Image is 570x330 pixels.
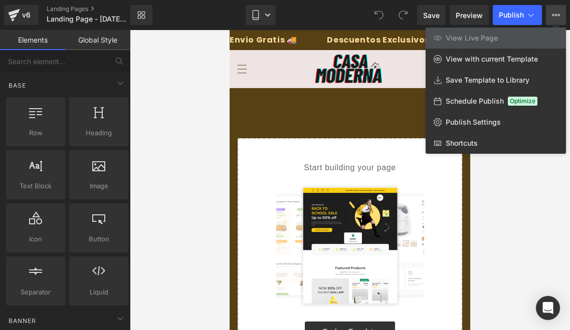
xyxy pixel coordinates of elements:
[95,6,210,14] p: Descuentos Exclusivos 😎
[9,181,62,191] span: Text Block
[2,28,24,50] summary: Menú
[456,10,483,21] span: Preview
[195,28,217,50] summary: Búsqueda
[450,5,489,25] a: Preview
[446,34,498,43] span: View Live Page
[72,181,125,191] span: Image
[65,30,130,50] a: Global Style
[369,5,389,25] button: Undo
[536,296,560,320] div: Open Intercom Messenger
[508,97,537,106] span: Optimize
[423,10,440,21] span: Save
[75,24,165,54] img: CASAMODERNA
[446,139,478,148] span: Shortcuts
[393,5,413,25] button: Redo
[493,5,542,25] button: Publish
[446,118,501,127] span: Publish Settings
[446,76,529,85] span: Save Template to Library
[72,128,125,138] span: Heading
[130,5,152,25] a: New Library
[24,132,217,144] p: Start building your page
[446,55,538,64] span: View with current Template
[546,5,566,25] button: View Live PageView with current TemplateSave Template to LibrarySchedule PublishOptimizePublish S...
[72,287,125,297] span: Liquid
[9,234,62,244] span: Icon
[75,291,165,311] a: Explore Template
[446,97,504,106] span: Schedule Publish
[8,316,37,325] span: Banner
[47,5,147,13] a: Landing Pages
[20,9,33,22] div: v6
[4,5,39,25] a: v6
[240,6,319,14] p: Paga Al Recibir💖
[9,287,62,297] span: Separator
[72,234,125,244] span: Button
[499,11,524,19] span: Publish
[8,81,27,90] span: Base
[47,15,128,23] span: Landing Page - [DATE] 07:27:22
[9,128,62,138] span: Row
